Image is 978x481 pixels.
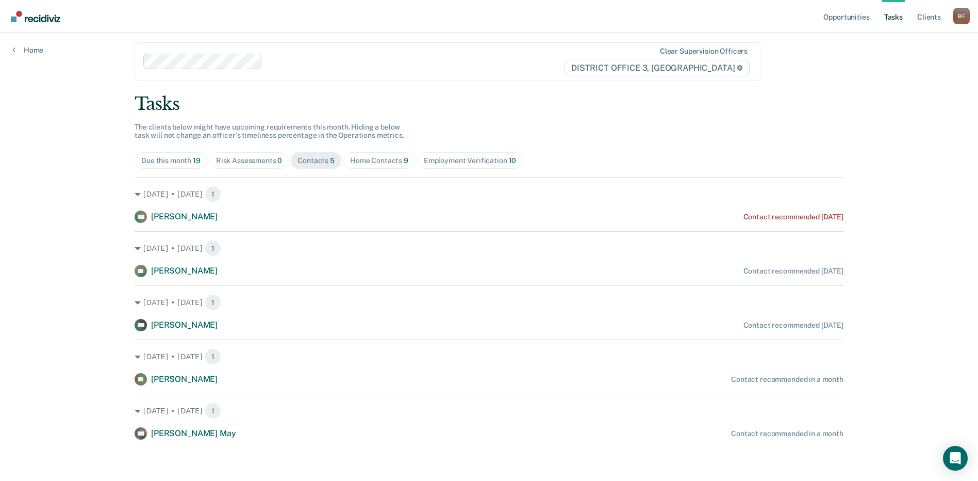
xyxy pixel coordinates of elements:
div: [DATE] • [DATE] 1 [135,240,843,256]
img: Recidiviz [11,11,60,22]
div: Contact recommended [DATE] [743,213,843,221]
button: Profile dropdown button [953,8,970,24]
span: 1 [205,403,221,419]
span: [PERSON_NAME] [151,212,218,221]
span: [PERSON_NAME] [151,374,218,384]
span: DISTRICT OFFICE 3, [GEOGRAPHIC_DATA] [565,60,750,76]
div: Home Contacts [350,156,408,165]
div: [DATE] • [DATE] 1 [135,294,843,311]
span: 19 [193,156,201,165]
div: Open Intercom Messenger [943,446,968,471]
span: 0 [277,156,282,165]
span: 9 [404,156,408,165]
div: Contact recommended [DATE] [743,267,843,276]
div: Contact recommended [DATE] [743,321,843,330]
div: Contact recommended in a month [731,429,843,438]
div: Clear supervision officers [660,47,748,56]
span: [PERSON_NAME] May [151,428,236,438]
div: Contact recommended in a month [731,375,843,384]
span: 1 [205,240,221,256]
span: The clients below might have upcoming requirements this month. Hiding a below task will not chang... [135,123,404,140]
span: [PERSON_NAME] [151,266,218,276]
span: 1 [205,294,221,311]
div: [DATE] • [DATE] 1 [135,186,843,202]
div: Employment Verification [424,156,516,165]
div: [DATE] • [DATE] 1 [135,403,843,419]
span: 5 [330,156,335,165]
span: 10 [509,156,517,165]
span: 1 [205,186,221,202]
span: 1 [205,348,221,365]
a: Home [12,45,43,55]
div: Tasks [135,93,843,115]
div: B F [953,8,970,24]
div: Contacts [297,156,335,165]
span: [PERSON_NAME] [151,320,218,330]
div: Risk Assessments [216,156,283,165]
div: [DATE] • [DATE] 1 [135,348,843,365]
div: Due this month [141,156,201,165]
